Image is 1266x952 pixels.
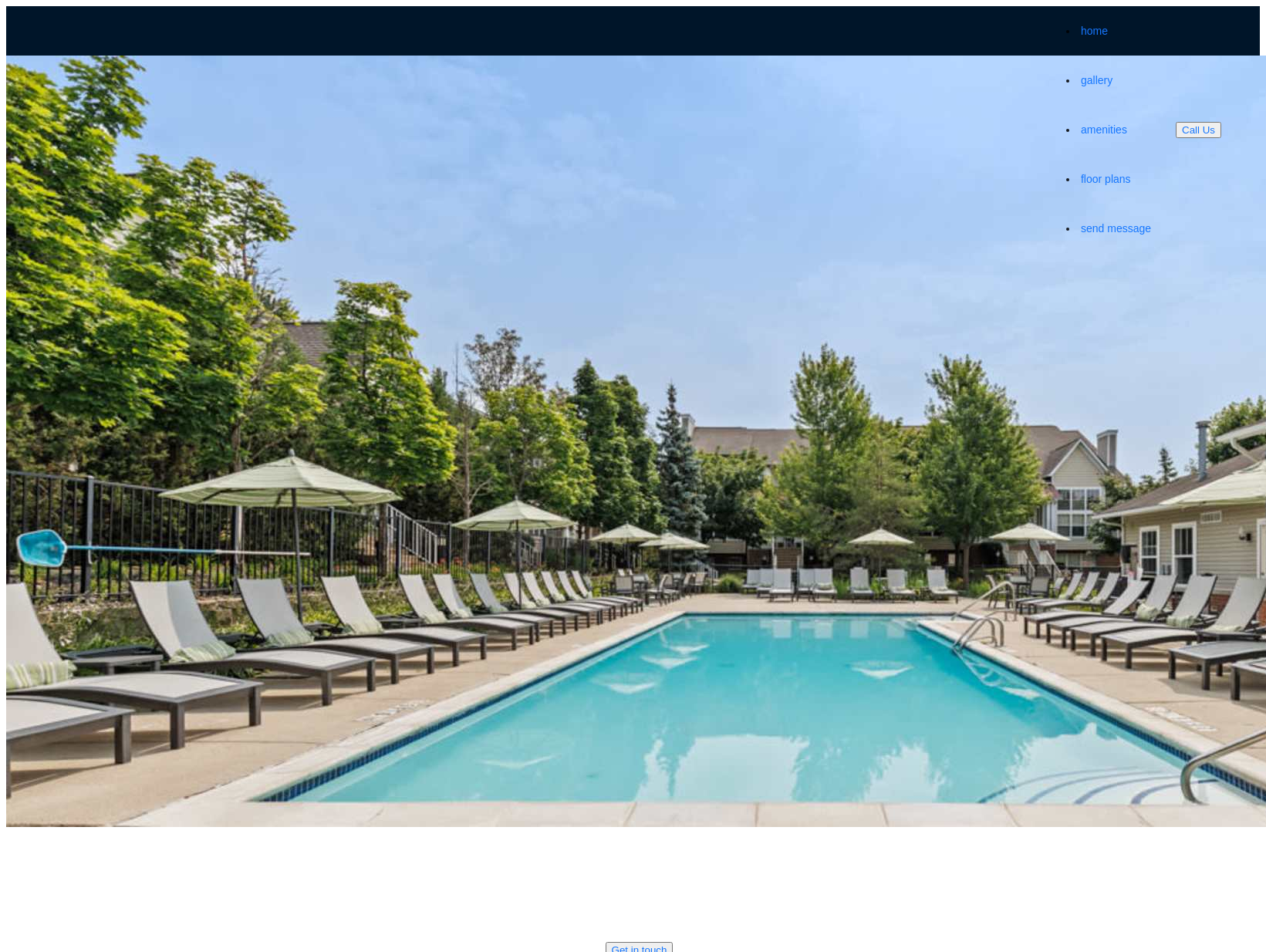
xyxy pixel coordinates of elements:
a: home [1081,25,1108,37]
a: Call Us [1182,124,1215,136]
a: send message [1081,222,1151,235]
a: floor plans [1081,173,1131,185]
a: amenities [1081,123,1127,136]
button: Call Us [1176,122,1221,138]
a: gallery [1081,74,1112,86]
